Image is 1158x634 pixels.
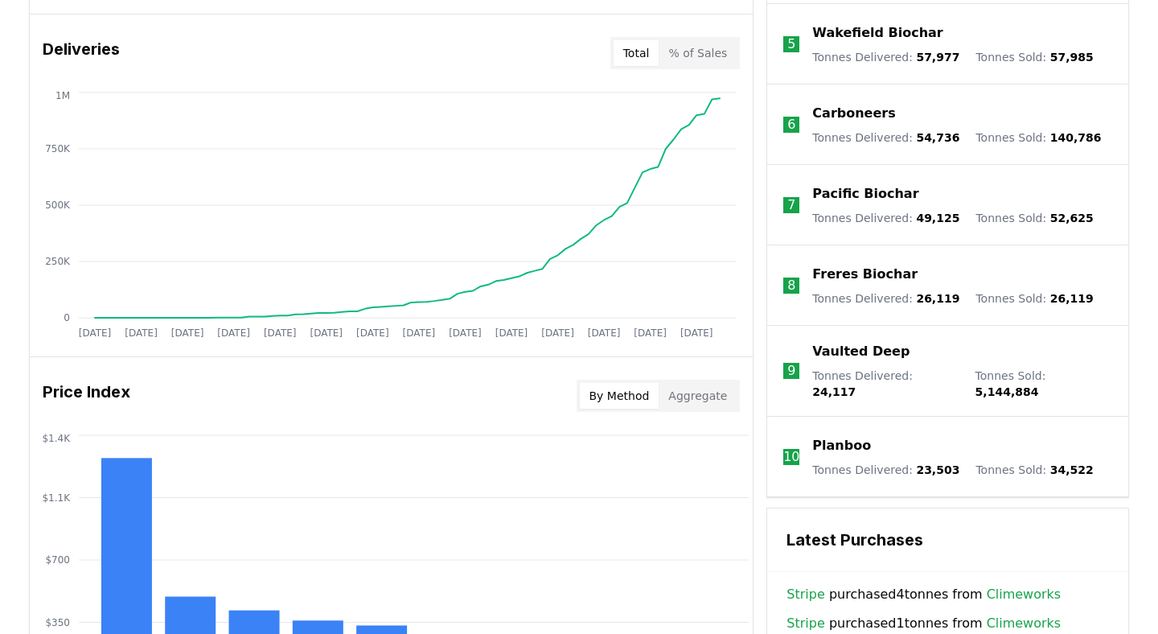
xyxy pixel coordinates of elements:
[356,327,389,339] tspan: [DATE]
[786,585,1061,604] span: purchased 4 tonnes from
[812,342,910,361] a: Vaulted Deep
[217,327,250,339] tspan: [DATE]
[812,184,918,204] a: Pacific Biochar
[1050,463,1094,476] span: 34,522
[495,327,528,339] tspan: [DATE]
[812,385,856,398] span: 24,117
[659,40,737,66] button: % of Sales
[264,327,297,339] tspan: [DATE]
[916,463,959,476] span: 23,503
[975,385,1039,398] span: 5,144,884
[1050,212,1094,224] span: 52,625
[787,196,795,215] p: 7
[403,327,436,339] tspan: [DATE]
[916,292,959,305] span: 26,119
[79,327,112,339] tspan: [DATE]
[787,361,795,381] p: 9
[812,265,918,284] a: Freres Biochar
[987,585,1061,604] a: Climeworks
[634,327,667,339] tspan: [DATE]
[987,614,1061,633] a: Climeworks
[916,131,959,144] span: 54,736
[916,51,959,64] span: 57,977
[125,327,158,339] tspan: [DATE]
[45,256,71,267] tspan: 250K
[786,614,1061,633] span: purchased 1 tonnes from
[916,212,959,224] span: 49,125
[812,130,959,146] p: Tonnes Delivered :
[975,49,1093,65] p: Tonnes Sold :
[449,327,482,339] tspan: [DATE]
[45,200,71,211] tspan: 500K
[975,130,1101,146] p: Tonnes Sold :
[812,436,871,455] a: Planboo
[812,462,959,478] p: Tonnes Delivered :
[812,104,895,123] a: Carboneers
[580,383,659,409] button: By Method
[45,554,70,566] tspan: $700
[786,528,1109,552] h3: Latest Purchases
[42,492,71,504] tspan: $1.1K
[975,210,1093,226] p: Tonnes Sold :
[541,327,574,339] tspan: [DATE]
[310,327,343,339] tspan: [DATE]
[171,327,204,339] tspan: [DATE]
[787,276,795,295] p: 8
[975,462,1093,478] p: Tonnes Sold :
[787,115,795,134] p: 6
[659,383,737,409] button: Aggregate
[1050,51,1094,64] span: 57,985
[680,327,713,339] tspan: [DATE]
[812,23,942,43] a: Wakefield Biochar
[1050,131,1102,144] span: 140,786
[783,447,799,467] p: 10
[786,585,824,604] a: Stripe
[812,290,959,307] p: Tonnes Delivered :
[588,327,621,339] tspan: [DATE]
[812,368,959,400] p: Tonnes Delivered :
[45,617,70,628] tspan: $350
[55,90,70,101] tspan: 1M
[786,614,824,633] a: Stripe
[43,380,130,412] h3: Price Index
[975,368,1112,400] p: Tonnes Sold :
[975,290,1093,307] p: Tonnes Sold :
[787,35,795,54] p: 5
[614,40,659,66] button: Total
[43,37,120,69] h3: Deliveries
[1050,292,1094,305] span: 26,119
[812,49,959,65] p: Tonnes Delivered :
[812,210,959,226] p: Tonnes Delivered :
[64,312,70,323] tspan: 0
[42,433,71,444] tspan: $1.4K
[45,143,71,154] tspan: 750K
